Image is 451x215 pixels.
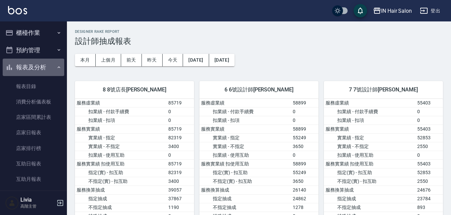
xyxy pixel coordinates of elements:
[167,107,194,116] td: 0
[75,142,167,151] td: 實業績 - 不指定
[75,29,443,34] h2: Designer Rake Report
[75,125,167,133] td: 服務實業績
[199,168,291,177] td: 指定(實) - 扣互助
[3,24,64,42] button: 櫃檯作業
[3,171,64,187] a: 互助月報表
[8,6,27,14] img: Logo
[167,151,194,159] td: 0
[75,37,443,46] h3: 設計師抽成報表
[75,133,167,142] td: 實業績 - 指定
[75,203,167,212] td: 不指定抽成
[332,86,435,93] span: 7 7號設計師[PERSON_NAME]
[75,159,167,168] td: 服務實業績 扣使用互助
[199,186,291,194] td: 服務換算抽成
[324,151,416,159] td: 扣業績 - 使用互助
[416,159,443,168] td: 55403
[416,133,443,142] td: 52853
[291,116,319,125] td: 0
[416,194,443,203] td: 23784
[83,86,186,93] span: 8 8號店長[PERSON_NAME]
[324,194,416,203] td: 指定抽成
[3,141,64,156] a: 店家排行榜
[167,159,194,168] td: 85719
[167,186,194,194] td: 39057
[199,177,291,186] td: 不指定(實) - 扣互助
[199,151,291,159] td: 扣業績 - 使用互助
[142,54,163,66] button: 昨天
[199,107,291,116] td: 扣業績 - 付款手續費
[291,186,319,194] td: 26140
[167,194,194,203] td: 37867
[416,142,443,151] td: 2550
[167,125,194,133] td: 85719
[324,125,416,133] td: 服務實業績
[167,142,194,151] td: 3400
[20,197,55,203] h5: Livia
[3,125,64,140] a: 店家日報表
[75,54,96,66] button: 本月
[199,99,291,107] td: 服務虛業績
[75,194,167,203] td: 指定抽成
[199,203,291,212] td: 不指定抽成
[417,5,443,17] button: 登出
[416,203,443,212] td: 893
[416,116,443,125] td: 0
[199,194,291,203] td: 指定抽成
[209,54,235,66] button: [DATE]
[291,151,319,159] td: 0
[324,116,416,125] td: 扣業績 - 扣項
[207,86,310,93] span: 6 6號設計師[PERSON_NAME]
[199,159,291,168] td: 服務實業績 扣使用互助
[324,142,416,151] td: 實業績 - 不指定
[324,159,416,168] td: 服務實業績 扣使用互助
[381,7,412,15] div: IN Hair Salon
[199,142,291,151] td: 實業績 - 不指定
[416,99,443,107] td: 55403
[3,79,64,94] a: 報表目錄
[96,54,121,66] button: 上個月
[324,99,416,107] td: 服務虛業績
[75,107,167,116] td: 扣業績 - 付款手續費
[291,177,319,186] td: 3650
[163,54,183,66] button: 今天
[324,186,416,194] td: 服務換算抽成
[75,177,167,186] td: 不指定(實) - 扣互助
[75,186,167,194] td: 服務換算抽成
[3,94,64,110] a: 消費分析儀表板
[199,125,291,133] td: 服務實業績
[291,125,319,133] td: 58899
[291,159,319,168] td: 58899
[167,99,194,107] td: 85719
[291,203,319,212] td: 1278
[416,107,443,116] td: 0
[291,194,319,203] td: 24862
[416,151,443,159] td: 0
[75,116,167,125] td: 扣業績 - 扣項
[324,177,416,186] td: 不指定(實) - 扣互助
[199,133,291,142] td: 實業績 - 指定
[354,4,367,17] button: save
[3,59,64,76] button: 報表及分析
[3,42,64,59] button: 預約管理
[324,133,416,142] td: 實業績 - 指定
[291,99,319,107] td: 58899
[167,203,194,212] td: 1190
[324,107,416,116] td: 扣業績 - 付款手續費
[167,168,194,177] td: 82319
[324,203,416,212] td: 不指定抽成
[291,107,319,116] td: 0
[3,187,64,202] a: 互助排行榜
[75,99,167,107] td: 服務虛業績
[416,168,443,177] td: 52853
[199,116,291,125] td: 扣業績 - 扣項
[291,142,319,151] td: 3650
[167,133,194,142] td: 82319
[370,4,415,18] button: IN Hair Salon
[416,186,443,194] td: 24676
[291,133,319,142] td: 55249
[3,110,64,125] a: 店家區間累計表
[167,116,194,125] td: 0
[291,168,319,177] td: 55249
[20,203,55,209] p: 高階主管
[75,168,167,177] td: 指定(實) - 扣互助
